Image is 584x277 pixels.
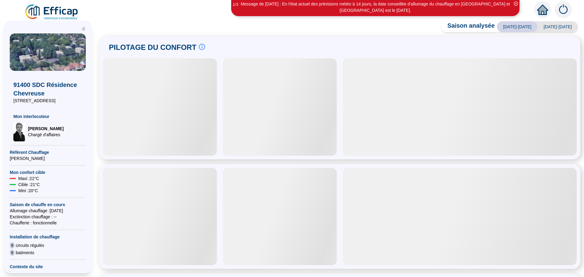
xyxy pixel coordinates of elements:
[10,202,86,208] span: Saison de chauffe en cours
[18,182,40,188] span: Cible : 21 °C
[10,264,86,270] span: Contexte du site
[537,21,578,32] span: [DATE]-[DATE]
[10,214,86,220] span: Exctinction chauffage : --
[13,81,82,98] span: 91400 SDC Résidence Chevreuse
[16,242,44,248] span: circuits régulés
[10,155,86,161] span: [PERSON_NAME]
[233,2,238,7] i: 1 / 3
[10,250,15,256] span: 9
[514,2,518,6] span: close-circle
[13,113,82,119] span: Mon interlocuteur
[10,220,86,226] span: Chaufferie : fonctionnelle
[13,98,82,104] span: [STREET_ADDRESS]
[199,44,205,50] span: info-circle
[232,1,519,14] div: Message de [DATE] : En l'état actuel des prévisions météo à 14 jours, la date conseillée d'alluma...
[13,122,26,141] img: Chargé d'affaires
[10,242,15,248] span: 9
[24,4,79,21] img: efficap energie logo
[537,4,548,15] span: home
[555,1,572,18] img: alerts
[82,27,86,31] span: double-left
[18,188,38,194] span: Mini : 20 °C
[28,132,64,138] span: Chargé d'affaires
[497,21,537,32] span: [DATE]-[DATE]
[28,126,64,132] span: [PERSON_NAME]
[10,149,86,155] span: Référent Chauffage
[10,169,86,175] span: Mon confort cible
[109,43,196,52] span: PILOTAGE DU CONFORT
[10,208,86,214] span: Allumage chauffage : [DATE]
[16,250,34,256] span: batiments
[18,175,39,182] span: Maxi : 22 °C
[10,234,86,240] span: Installation de chauffage
[441,21,495,32] span: Saison analysée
